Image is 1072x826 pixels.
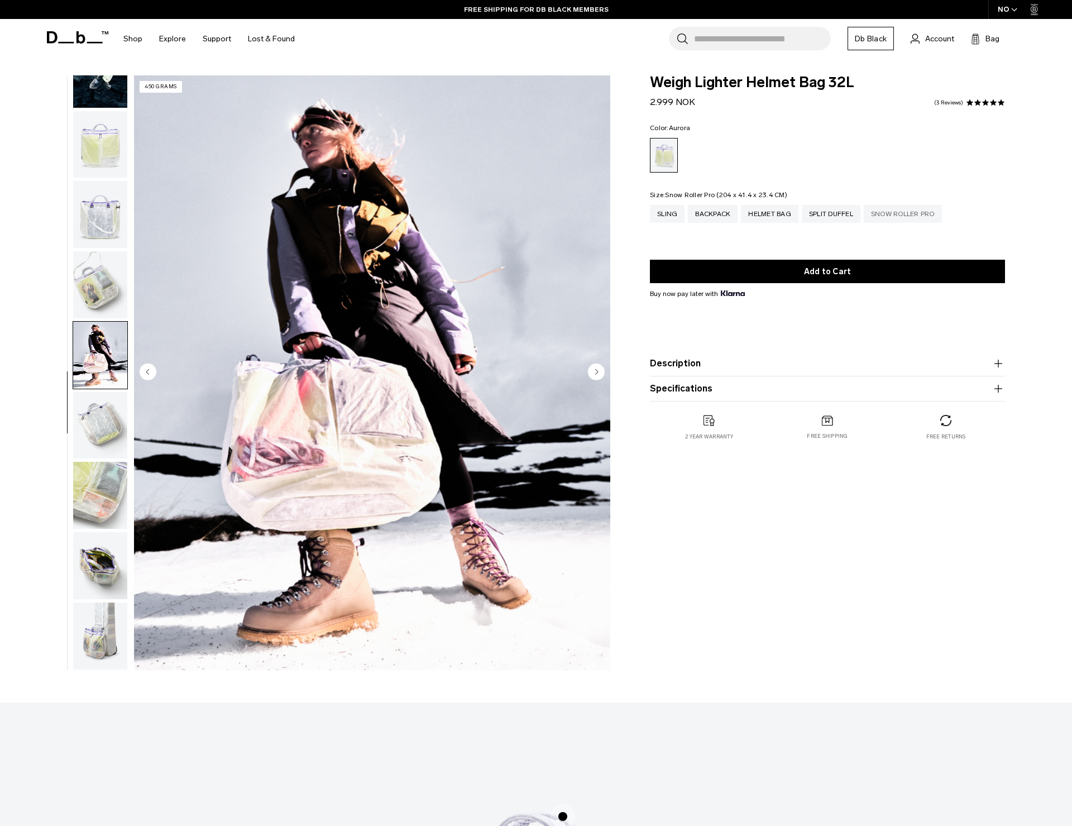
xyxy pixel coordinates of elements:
[73,602,128,670] button: Weigh_Lighter_Helmet_Bag_32L_8.png
[73,532,127,599] img: Weigh_Lighter_Helmet_Bag_32L_7.png
[807,432,848,440] p: Free shipping
[802,205,860,223] a: Split Duffel
[650,289,745,299] span: Buy now pay later with
[588,363,605,382] button: Next slide
[115,19,303,59] nav: Main Navigation
[73,251,127,318] img: Weigh_Lighter_Helmet_Bag_32L_4.png
[73,603,127,670] img: Weigh_Lighter_Helmet_Bag_32L_8.png
[73,251,128,319] button: Weigh_Lighter_Helmet_Bag_32L_4.png
[464,4,609,15] a: FREE SHIPPING FOR DB BLACK MEMBERS
[971,32,999,45] button: Bag
[925,33,954,45] span: Account
[73,181,127,248] img: Weigh_Lighter_Helmet_Bag_32L_3.png
[911,32,954,45] a: Account
[134,75,610,670] img: Weigh Lighter Helmet Bag 32L Aurora
[159,19,186,59] a: Explore
[721,290,745,296] img: {"height" => 20, "alt" => "Klarna"}
[73,111,128,179] button: Weigh_Lighter_Helmet_Bag_32L_2.png
[650,125,690,131] legend: Color:
[73,321,128,389] button: Weigh Lighter Helmet Bag 32L Aurora
[934,100,963,106] a: 3 reviews
[650,75,1005,90] span: Weigh Lighter Helmet Bag 32L
[650,205,685,223] a: Sling
[73,461,128,529] button: Weigh_Lighter_Helmet_Bag_32L_6.png
[73,111,127,178] img: Weigh_Lighter_Helmet_Bag_32L_2.png
[140,363,156,382] button: Previous slide
[926,433,966,441] p: Free returns
[650,260,1005,283] button: Add to Cart
[123,19,142,59] a: Shop
[985,33,999,45] span: Bag
[688,205,738,223] a: Backpack
[650,97,695,107] span: 2.999 NOK
[864,205,942,223] a: Snow Roller Pro
[650,357,1005,370] button: Description
[665,191,787,199] span: Snow Roller Pro (204 x 41.4 x 23.4 CM)
[741,205,798,223] a: Helmet Bag
[73,392,127,459] img: Weigh_Lighter_Helmet_Bag_32L_5.png
[650,382,1005,395] button: Specifications
[669,124,691,132] span: Aurora
[73,462,127,529] img: Weigh_Lighter_Helmet_Bag_32L_6.png
[650,192,787,198] legend: Size:
[248,19,295,59] a: Lost & Found
[848,27,894,50] a: Db Black
[650,138,678,173] a: Aurora
[203,19,231,59] a: Support
[73,532,128,600] button: Weigh_Lighter_Helmet_Bag_32L_7.png
[685,433,733,441] p: 2 year warranty
[73,180,128,249] button: Weigh_Lighter_Helmet_Bag_32L_3.png
[140,81,182,93] p: 450 grams
[73,391,128,460] button: Weigh_Lighter_Helmet_Bag_32L_5.png
[134,75,610,670] li: 6 / 10
[73,322,127,389] img: Weigh Lighter Helmet Bag 32L Aurora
